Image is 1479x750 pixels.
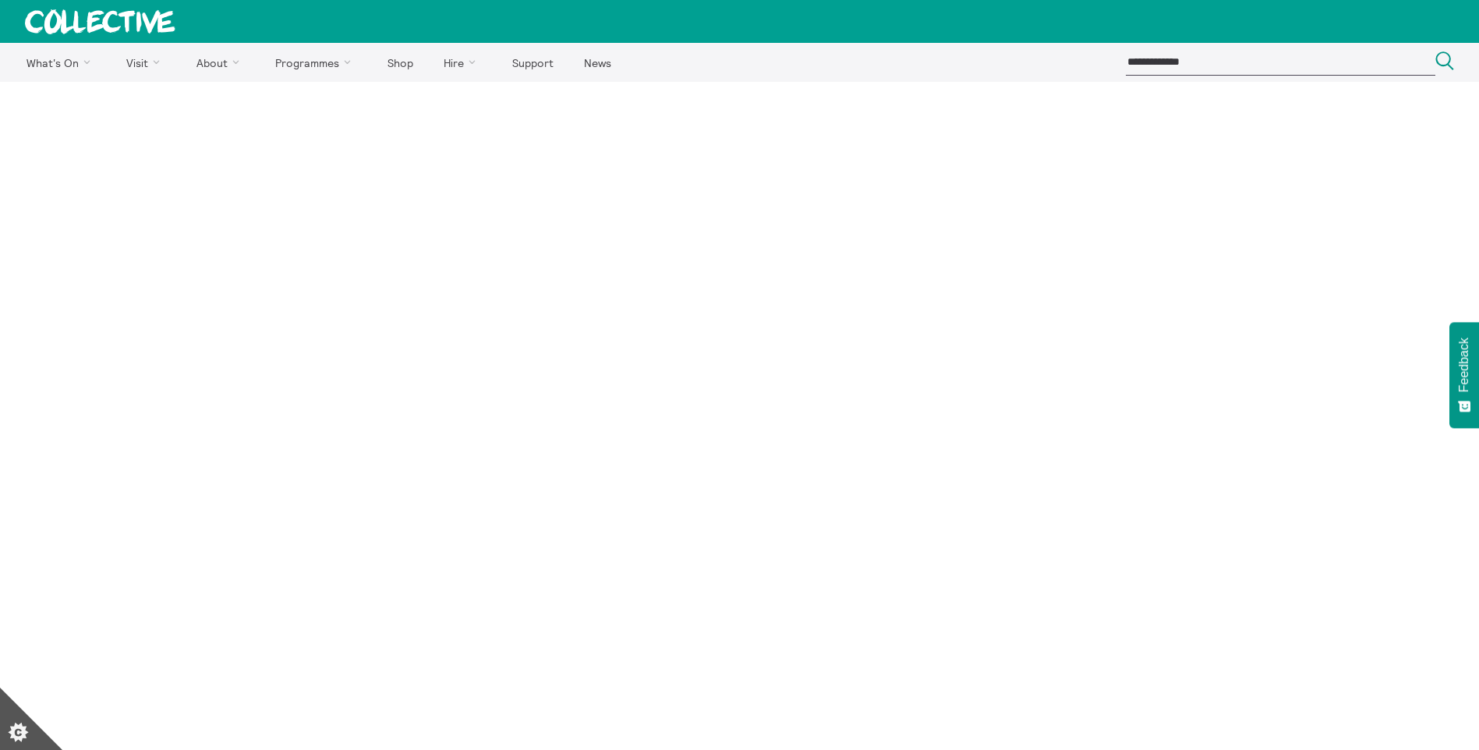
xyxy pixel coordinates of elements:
[262,43,371,82] a: Programmes
[373,43,426,82] a: Shop
[182,43,259,82] a: About
[1449,322,1479,428] button: Feedback - Show survey
[12,43,110,82] a: What's On
[1457,338,1471,392] span: Feedback
[113,43,180,82] a: Visit
[570,43,625,82] a: News
[498,43,567,82] a: Support
[430,43,496,82] a: Hire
